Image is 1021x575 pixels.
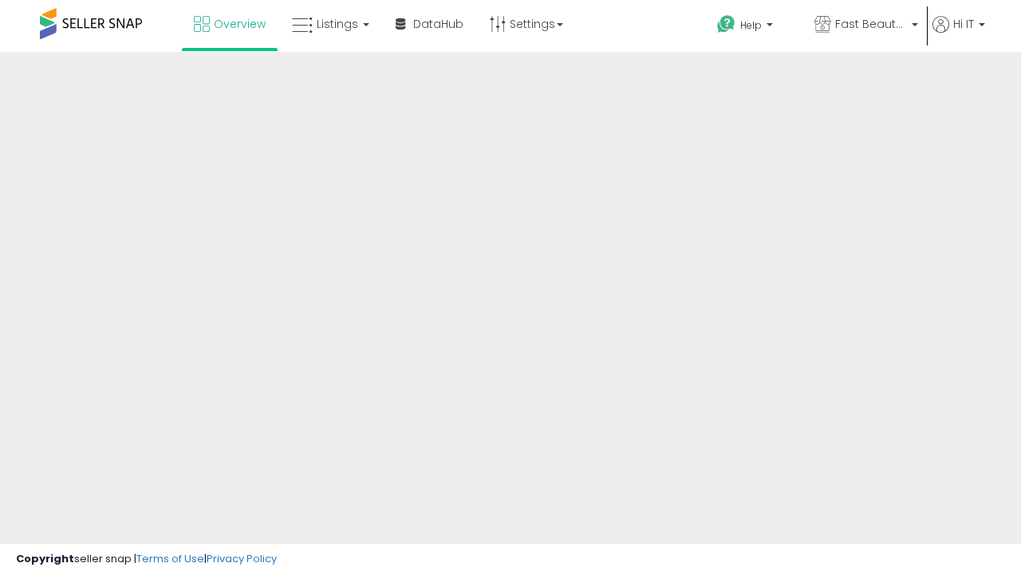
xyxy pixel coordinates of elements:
[704,2,800,52] a: Help
[214,16,266,32] span: Overview
[16,551,74,566] strong: Copyright
[136,551,204,566] a: Terms of Use
[835,16,907,32] span: Fast Beauty ([GEOGRAPHIC_DATA])
[16,552,277,567] div: seller snap | |
[932,16,985,52] a: Hi IT
[740,18,762,32] span: Help
[716,14,736,34] i: Get Help
[413,16,463,32] span: DataHub
[953,16,974,32] span: Hi IT
[207,551,277,566] a: Privacy Policy
[317,16,358,32] span: Listings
